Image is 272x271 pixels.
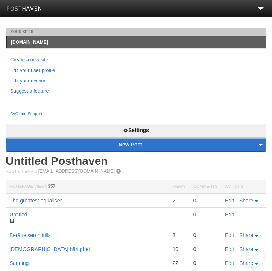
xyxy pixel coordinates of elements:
a: Edit [225,198,234,204]
a: Sanning [9,260,29,266]
a: FAQ and Support [10,111,262,117]
a: Edit your account [10,77,262,85]
a: Create a new site [10,56,262,64]
a: [EMAIL_ADDRESS][DOMAIN_NAME] [38,169,115,174]
div: 0 [193,211,217,218]
div: 0 [193,246,217,253]
a: Edit [225,232,234,238]
a: The greatest equaliser [9,198,62,204]
th: Homepage Views [6,180,169,193]
span: Share [239,232,253,238]
a: Untitled [9,212,27,218]
div: 0 [193,197,217,204]
span: Share [239,260,253,266]
a: [DOMAIN_NAME] [7,36,266,48]
div: 2 [172,197,185,204]
div: 10 [172,246,185,253]
div: 0 [193,260,217,266]
li: Your Sites [6,28,266,36]
th: Views [169,180,189,193]
th: Actions [221,180,266,193]
span: Post by Email [6,169,37,174]
a: Edit your user profile [10,67,262,75]
span: 357 [48,184,55,189]
div: 22 [172,260,185,266]
span: Share [239,246,253,252]
th: Comments [190,180,221,193]
img: Posthaven-bar [6,6,42,12]
div: 0 [193,232,217,239]
a: Untitled Posthaven [6,155,108,167]
a: [DEMOGRAPHIC_DATA] härlighet [9,246,90,252]
a: Edit [225,260,234,266]
div: 0 [172,211,185,218]
a: Edit [225,246,234,252]
a: Suggest a feature [10,87,262,95]
a: Settings [6,124,266,138]
a: New Post [6,138,266,151]
a: Edit [225,212,234,218]
span: Share [239,198,253,204]
a: Berättelsen hittills [9,232,51,238]
iframe: Help Scout Beacon - Open [242,245,264,267]
div: 3 [172,232,185,239]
